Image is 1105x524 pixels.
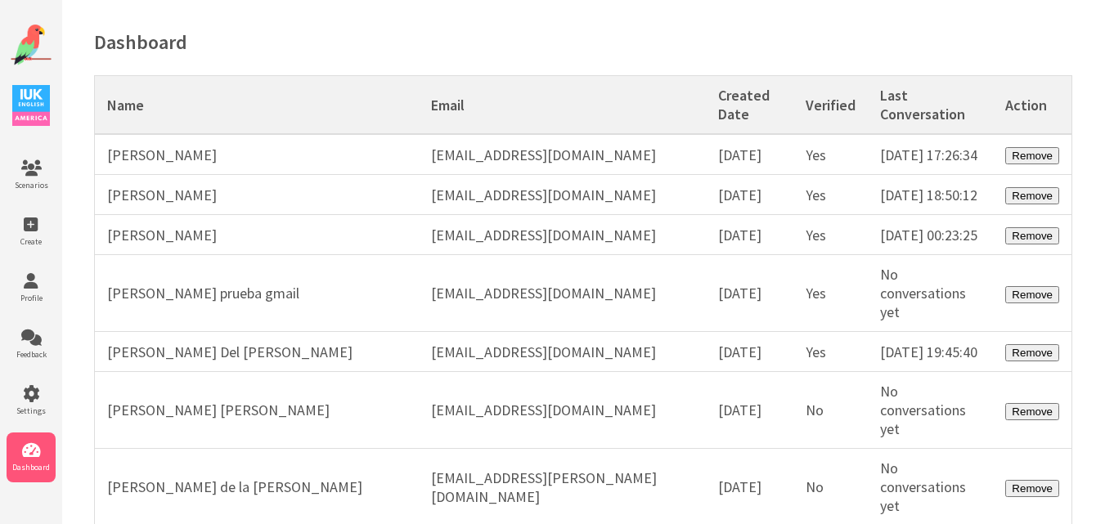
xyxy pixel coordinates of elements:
[95,332,420,372] td: [PERSON_NAME] Del [PERSON_NAME]
[11,25,52,65] img: Website Logo
[868,332,993,372] td: [DATE] 19:45:40
[706,332,793,372] td: [DATE]
[419,76,706,135] th: Email
[1005,403,1059,420] button: Remove
[706,76,793,135] th: Created Date
[868,255,993,332] td: No conversations yet
[95,76,420,135] th: Name
[95,255,420,332] td: [PERSON_NAME] prueba gmail
[993,76,1071,135] th: Action
[868,215,993,255] td: [DATE] 00:23:25
[95,372,420,449] td: [PERSON_NAME] [PERSON_NAME]
[419,332,706,372] td: [EMAIL_ADDRESS][DOMAIN_NAME]
[419,175,706,215] td: [EMAIL_ADDRESS][DOMAIN_NAME]
[706,215,793,255] td: [DATE]
[706,255,793,332] td: [DATE]
[793,134,868,175] td: Yes
[793,215,868,255] td: Yes
[7,236,56,247] span: Create
[7,462,56,472] span: Dashboard
[95,215,420,255] td: [PERSON_NAME]
[1005,187,1059,204] button: Remove
[7,180,56,190] span: Scenarios
[419,215,706,255] td: [EMAIL_ADDRESS][DOMAIN_NAME]
[868,372,993,449] td: No conversations yet
[419,255,706,332] td: [EMAIL_ADDRESS][DOMAIN_NAME]
[419,372,706,449] td: [EMAIL_ADDRESS][DOMAIN_NAME]
[706,372,793,449] td: [DATE]
[793,372,868,449] td: No
[7,405,56,416] span: Settings
[12,85,50,126] img: IUK Logo
[706,134,793,175] td: [DATE]
[793,255,868,332] td: Yes
[1005,480,1059,497] button: Remove
[1005,286,1059,303] button: Remove
[793,332,868,372] td: Yes
[7,293,56,303] span: Profile
[95,134,420,175] td: [PERSON_NAME]
[868,76,993,135] th: Last Conversation
[1005,344,1059,361] button: Remove
[1005,227,1059,244] button: Remove
[868,134,993,175] td: [DATE] 17:26:34
[868,175,993,215] td: [DATE] 18:50:12
[7,349,56,360] span: Feedback
[95,175,420,215] td: [PERSON_NAME]
[793,175,868,215] td: Yes
[1005,147,1059,164] button: Remove
[419,134,706,175] td: [EMAIL_ADDRESS][DOMAIN_NAME]
[793,76,868,135] th: Verified
[94,29,1072,55] h1: Dashboard
[706,175,793,215] td: [DATE]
